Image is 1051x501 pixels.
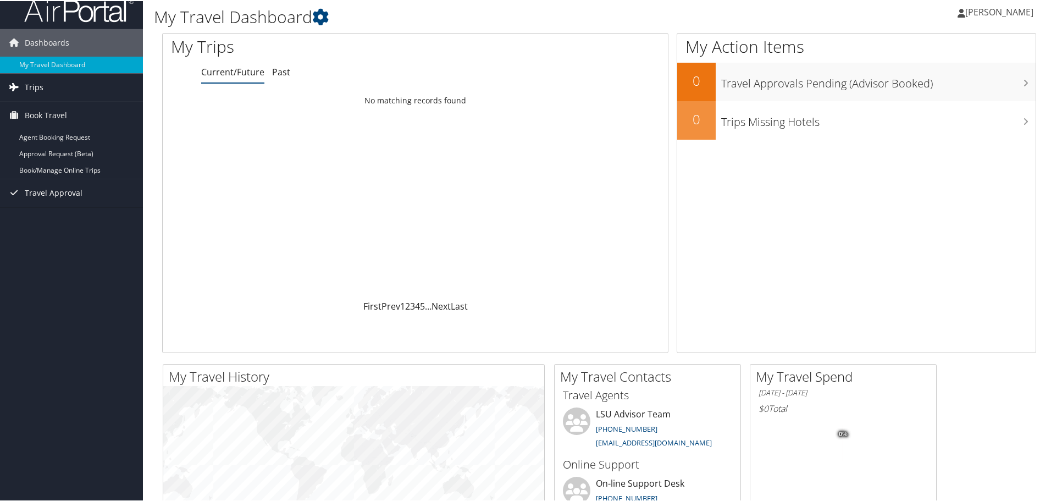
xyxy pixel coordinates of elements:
h3: Online Support [563,456,732,471]
h3: Travel Approvals Pending (Advisor Booked) [721,69,1036,90]
h2: My Travel Contacts [560,366,740,385]
h1: My Travel Dashboard [154,4,748,27]
span: [PERSON_NAME] [965,5,1033,17]
a: 1 [400,299,405,311]
h2: 0 [677,70,716,89]
a: Last [451,299,468,311]
h3: Trips Missing Hotels [721,108,1036,129]
a: First [363,299,381,311]
a: 4 [415,299,420,311]
span: Travel Approval [25,178,82,206]
a: [PHONE_NUMBER] [596,423,657,433]
a: 3 [410,299,415,311]
span: $0 [759,401,768,414]
a: Prev [381,299,400,311]
h2: My Travel Spend [756,366,936,385]
a: 5 [420,299,425,311]
a: Past [272,65,290,77]
a: Next [432,299,451,311]
a: 0Travel Approvals Pending (Advisor Booked) [677,62,1036,100]
h2: My Travel History [169,366,544,385]
td: No matching records found [163,90,668,109]
h1: My Action Items [677,34,1036,57]
h3: Travel Agents [563,387,732,402]
li: LSU Advisor Team [557,406,738,452]
span: Book Travel [25,101,67,128]
a: Current/Future [201,65,264,77]
h6: [DATE] - [DATE] [759,387,928,397]
a: 0Trips Missing Hotels [677,100,1036,139]
a: [EMAIL_ADDRESS][DOMAIN_NAME] [596,437,712,447]
h6: Total [759,401,928,414]
span: … [425,299,432,311]
span: Trips [25,73,43,100]
span: Dashboards [25,28,69,56]
h2: 0 [677,109,716,128]
a: 2 [405,299,410,311]
h1: My Trips [171,34,449,57]
tspan: 0% [839,430,848,437]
